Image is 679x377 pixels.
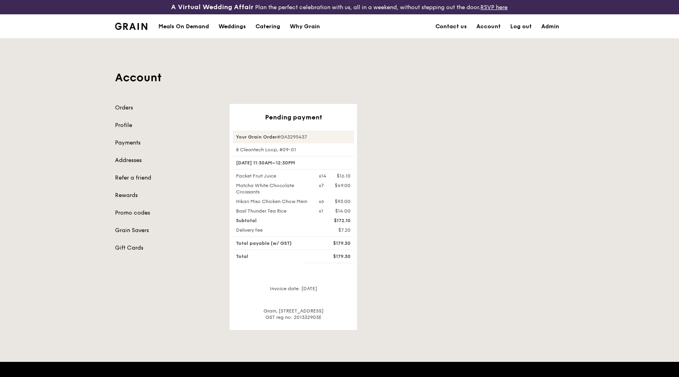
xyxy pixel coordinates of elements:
a: Promo codes [115,209,220,217]
div: Basil Thunder Tea Rice [231,208,314,214]
div: x7 [319,182,324,189]
div: $7.20 [314,227,355,233]
div: Matcha White Chocolate Croissants [231,182,314,195]
div: Delivery fee [231,227,314,233]
div: Catering [256,15,280,39]
a: Addresses [115,156,220,164]
img: Grain [115,23,147,30]
a: Refer a friend [115,174,220,182]
div: $172.10 [314,217,355,224]
a: Profile [115,121,220,129]
a: Why Grain [285,15,325,39]
div: x1 [319,208,323,214]
span: Total payable (w/ GST) [236,240,292,246]
a: Contact us [431,15,472,39]
div: Meals On Demand [158,15,209,39]
a: Log out [505,15,537,39]
a: Admin [537,15,564,39]
div: Weddings [219,15,246,39]
a: Account [472,15,505,39]
div: $14.00 [335,208,351,214]
div: 8 Cleantech Loop, #09-01 [233,147,354,153]
h3: A Virtual Wedding Affair [171,3,254,11]
div: Total [231,253,314,260]
div: x14 [319,173,326,179]
h1: Account [115,70,564,85]
a: Gift Cards [115,244,220,252]
div: Why Grain [290,15,320,39]
a: Catering [251,15,285,39]
div: Packet Fruit Juice [231,173,314,179]
div: $49.00 [335,182,351,189]
div: Plan the perfect celebration with us, all in a weekend, without stepping out the door. [113,3,566,11]
div: $179.30 [314,253,355,260]
div: Subtotal [231,217,314,224]
a: GrainGrain [115,14,147,38]
div: x6 [319,198,324,205]
div: Invoice date: [DATE] [233,285,354,298]
div: Hikari Miso Chicken Chow Mein [231,198,314,205]
div: $16.10 [337,173,351,179]
div: Pending payment [233,113,354,121]
a: Rewards [115,191,220,199]
div: #GA3295437 [233,131,354,143]
strong: Your Grain Order [236,134,277,140]
a: RSVP here [480,4,507,11]
div: Grain, [STREET_ADDRESS] GST reg no: 201332903E [233,308,354,320]
div: [DATE] 11:30AM–12:30PM [233,156,354,170]
a: Payments [115,139,220,147]
a: Grain Savers [115,227,220,234]
a: Orders [115,104,220,112]
a: Weddings [214,15,251,39]
div: $93.00 [335,198,351,205]
div: $179.30 [314,240,355,246]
